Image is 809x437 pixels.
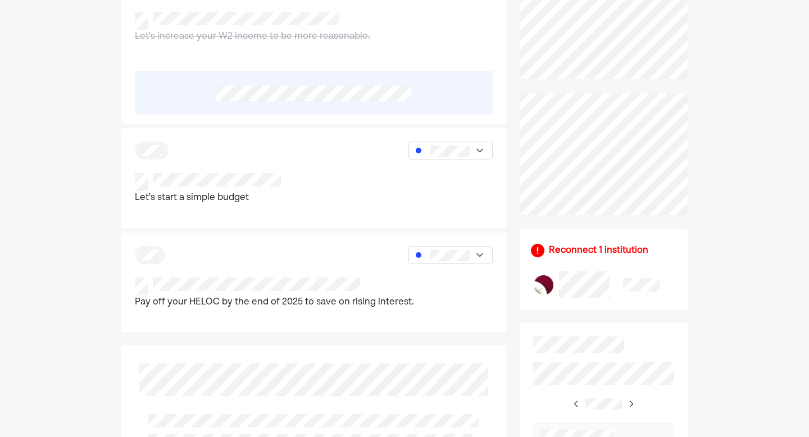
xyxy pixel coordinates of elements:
img: right-arrow [626,399,635,408]
p: Let's increase your W2 income to be more reasonable. [135,30,370,44]
div: Reconnect 1 institution [549,244,648,257]
p: Pay off your HELOC by the end of 2025 to save on rising interest. [135,295,414,310]
p: Let's start a simple budget [135,191,281,206]
img: right-arrow [572,399,581,408]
